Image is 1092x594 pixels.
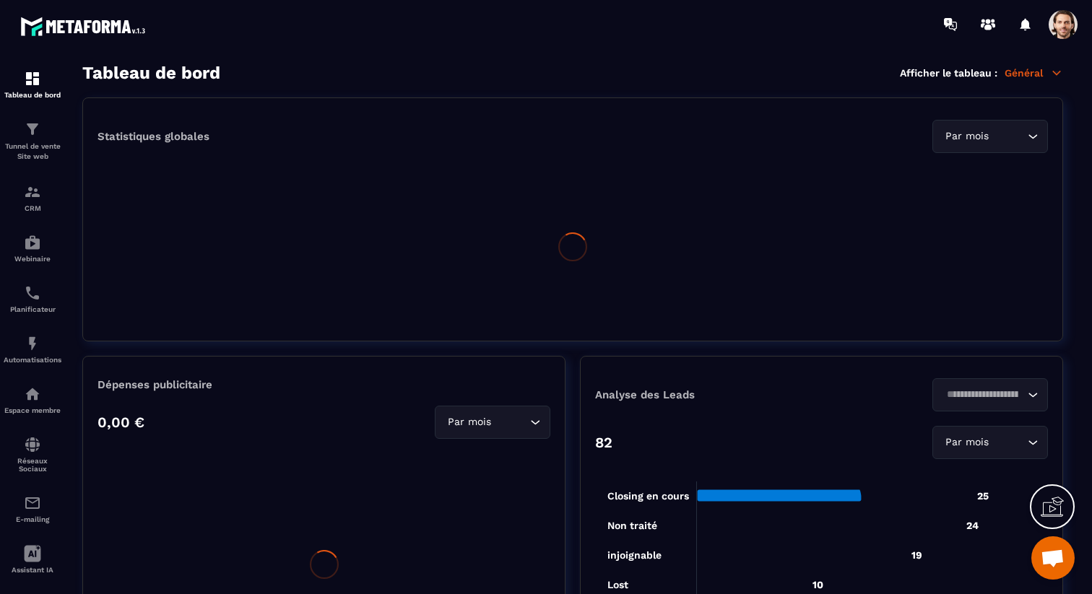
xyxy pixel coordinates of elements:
[4,172,61,223] a: formationformationCRM
[82,63,220,83] h3: Tableau de bord
[4,484,61,534] a: emailemailE-mailing
[595,388,822,401] p: Analyse des Leads
[4,356,61,364] p: Automatisations
[942,128,992,144] span: Par mois
[4,515,61,523] p: E-mailing
[942,434,992,450] span: Par mois
[4,204,61,212] p: CRM
[444,414,494,430] span: Par mois
[4,110,61,172] a: formationformationTunnel de vente Site web
[24,70,41,87] img: formation
[942,387,1024,403] input: Search for option
[4,534,61,585] a: Assistant IA
[607,549,662,562] tspan: injoignable
[24,284,41,302] img: scheduler
[4,305,61,313] p: Planificateur
[932,426,1048,459] div: Search for option
[4,141,61,162] p: Tunnel de vente Site web
[4,255,61,263] p: Webinaire
[435,406,550,439] div: Search for option
[595,434,612,451] p: 82
[97,378,550,391] p: Dépenses publicitaire
[20,13,150,40] img: logo
[24,335,41,352] img: automations
[992,434,1024,450] input: Search for option
[24,436,41,453] img: social-network
[900,67,997,79] p: Afficher le tableau :
[97,414,144,431] p: 0,00 €
[607,490,689,502] tspan: Closing en cours
[932,120,1048,153] div: Search for option
[4,375,61,425] a: automationsautomationsEspace membre
[24,121,41,138] img: formation
[607,579,628,590] tspan: Lost
[24,494,41,512] img: email
[4,59,61,110] a: formationformationTableau de bord
[97,130,209,143] p: Statistiques globales
[4,274,61,324] a: schedulerschedulerPlanificateur
[4,457,61,473] p: Réseaux Sociaux
[4,425,61,484] a: social-networksocial-networkRéseaux Sociaux
[24,385,41,403] img: automations
[4,91,61,99] p: Tableau de bord
[24,183,41,201] img: formation
[992,128,1024,144] input: Search for option
[932,378,1048,411] div: Search for option
[4,324,61,375] a: automationsautomationsAutomatisations
[4,406,61,414] p: Espace membre
[4,566,61,574] p: Assistant IA
[24,234,41,251] img: automations
[1031,536,1075,580] div: Ouvrir le chat
[4,223,61,274] a: automationsautomationsWebinaire
[494,414,526,430] input: Search for option
[607,520,657,531] tspan: Non traité
[1005,66,1063,79] p: Général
